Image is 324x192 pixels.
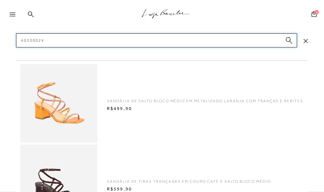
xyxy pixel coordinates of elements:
img: SANDÁLIA DE SALTO BLOCO MÉDIO EM METALIZADO LARANJA COM TRANÇAS E REBITES [20,53,97,154]
span: SANDÁLIA DE TIRAS TRANÇADAS EM COURO CAFÉ E SALTO BLOCO MÉDIO [102,174,305,184]
span: 0 [314,10,319,14]
input: Buscar. [16,33,297,47]
button: 0 [310,11,319,19]
a: SANDÁLIA DE SALTO BLOCO MÉDIO EM METALIZADO LARANJA COM TRANÇAS E REBITES SANDÁLIA DE SALTO BLOCO... [17,64,309,143]
span: SANDÁLIA DE SALTO BLOCO MÉDIO EM METALIZADO LARANJA COM TRANÇAS E REBITES [102,94,305,104]
span: R$499,90 [102,104,305,113]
